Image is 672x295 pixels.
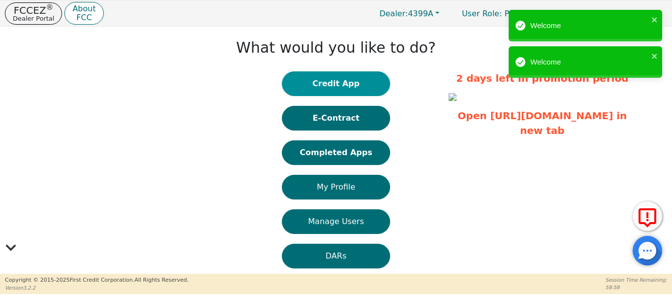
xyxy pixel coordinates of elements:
[236,39,436,57] h1: What would you like to do?
[282,244,390,268] button: DARs
[13,15,54,22] p: Dealer Portal
[282,175,390,199] button: My Profile
[530,20,648,32] div: Welcome
[449,93,457,101] img: 153a880d-96d0-4c1c-9aa5-2792b92f222d
[5,2,62,25] button: FCCEZ®Dealer Portal
[458,110,627,136] a: Open [URL][DOMAIN_NAME] in new tab
[72,5,95,13] p: About
[282,209,390,234] button: Manage Users
[633,201,662,231] button: Report Error to FCC
[651,14,658,25] button: close
[379,9,433,18] span: 4399A
[462,9,502,18] span: User Role :
[606,284,667,291] p: 58:58
[651,50,658,62] button: close
[282,106,390,131] button: E-Contract
[606,276,667,284] p: Session Time Remaining:
[282,140,390,165] button: Completed Apps
[13,5,54,15] p: FCCEZ
[282,71,390,96] button: Credit App
[134,277,188,283] span: All Rights Reserved.
[547,6,667,21] button: 4399A:[PERSON_NAME]
[452,4,545,23] a: User Role: Primary
[449,71,636,86] p: 2 days left in promotion period
[369,6,450,21] button: Dealer:4399A
[530,57,648,68] div: Welcome
[379,9,408,18] span: Dealer:
[452,4,545,23] p: Primary
[64,2,103,25] button: AboutFCC
[5,284,188,292] p: Version 3.2.2
[72,14,95,22] p: FCC
[5,276,188,285] p: Copyright © 2015- 2025 First Credit Corporation.
[46,3,54,12] sup: ®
